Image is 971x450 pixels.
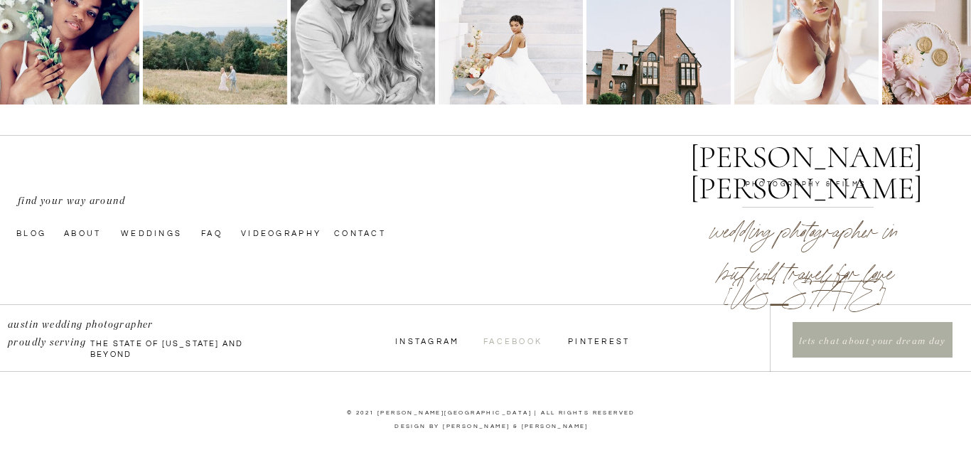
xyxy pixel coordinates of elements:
a: videography [241,227,321,238]
p: © 2021 [PERSON_NAME][GEOGRAPHIC_DATA] | ALL RIGHTS RESERVED [288,408,694,417]
a: Facebook [483,335,547,346]
h2: wedding photographer in [US_STATE] [646,200,962,290]
p: the state of [US_STATE] and beyond [90,338,265,352]
a: [PERSON_NAME] [PERSON_NAME] [681,141,931,181]
a: Design by [PERSON_NAME] & [PERSON_NAME] [377,422,606,436]
a: lets chat about your dream day [794,335,950,350]
a: faq [201,227,224,238]
a: Contact [334,227,406,238]
a: Blog [16,227,61,238]
p: but will travel for love [712,242,901,304]
a: Pinterest [568,335,635,346]
p: find your way around [18,193,163,204]
a: About [64,227,113,238]
a: Weddings [121,227,188,238]
a: InstagraM [395,335,459,346]
p: austin wedding photographer proudly serving [8,316,188,334]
